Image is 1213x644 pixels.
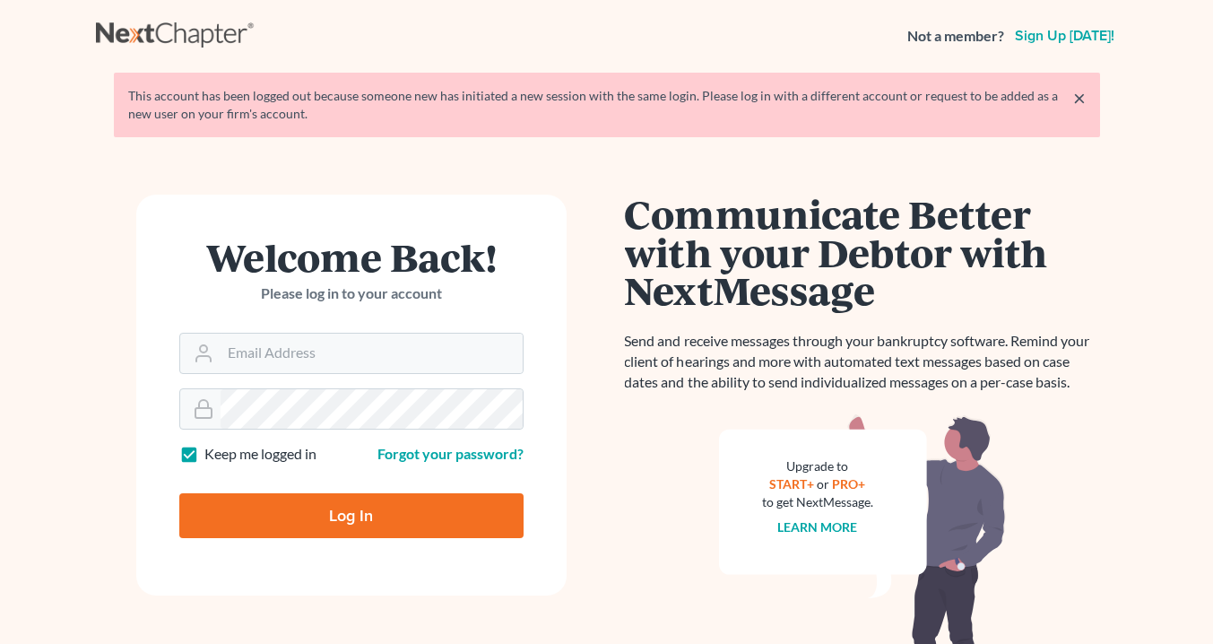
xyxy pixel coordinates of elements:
div: to get NextMessage. [762,493,873,511]
a: Learn more [777,519,857,535]
input: Log In [179,493,524,538]
a: PRO+ [832,476,865,492]
h1: Communicate Better with your Debtor with NextMessage [625,195,1100,309]
p: Send and receive messages through your bankruptcy software. Remind your client of hearings and mo... [625,331,1100,393]
a: Forgot your password? [377,445,524,462]
a: × [1073,87,1086,109]
h1: Welcome Back! [179,238,524,276]
div: This account has been logged out because someone new has initiated a new session with the same lo... [128,87,1086,123]
input: Email Address [221,334,523,373]
label: Keep me logged in [204,444,316,465]
p: Please log in to your account [179,283,524,304]
a: Sign up [DATE]! [1011,29,1118,43]
strong: Not a member? [907,26,1004,47]
a: START+ [769,476,814,492]
span: or [817,476,829,492]
div: Upgrade to [762,457,873,475]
